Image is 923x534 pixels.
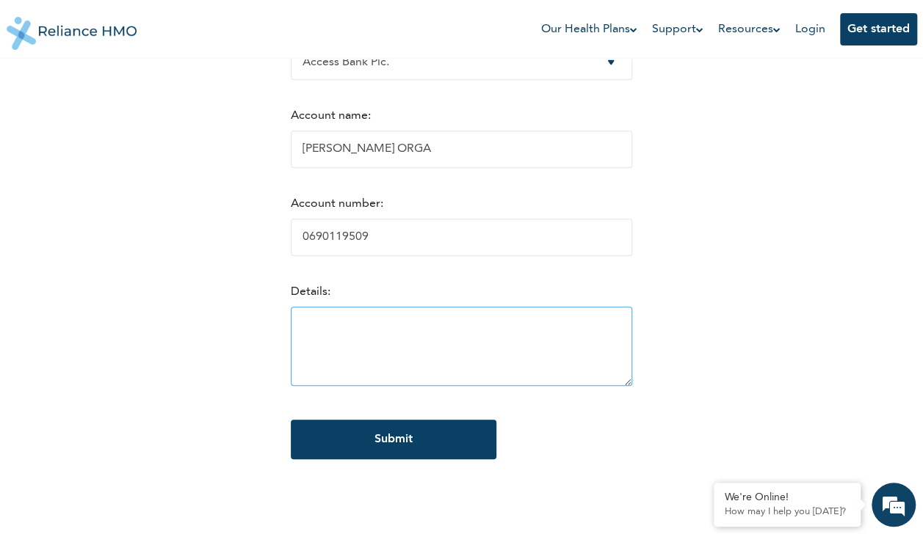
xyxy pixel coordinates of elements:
p: How may I help you today? [725,506,850,518]
span: Conversation [7,480,144,491]
a: Resources [718,21,781,38]
input: Submit [291,420,496,459]
img: d_794563401_company_1708531726252_794563401 [27,73,59,110]
a: Our Health Plans [541,21,637,38]
div: We're Online! [725,491,850,504]
label: Account name: [291,110,371,122]
img: Reliance HMO's Logo [7,6,137,50]
a: Login [795,23,825,35]
button: Get started [840,13,917,45]
div: Chat with us now [76,82,247,101]
div: Minimize live chat window [241,7,276,43]
textarea: Type your message and hit 'Enter' [7,403,280,455]
label: Details: [291,286,330,298]
span: We're online! [85,186,203,334]
a: Support [652,21,703,38]
div: FAQs [144,455,280,500]
label: Account number: [291,198,383,210]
